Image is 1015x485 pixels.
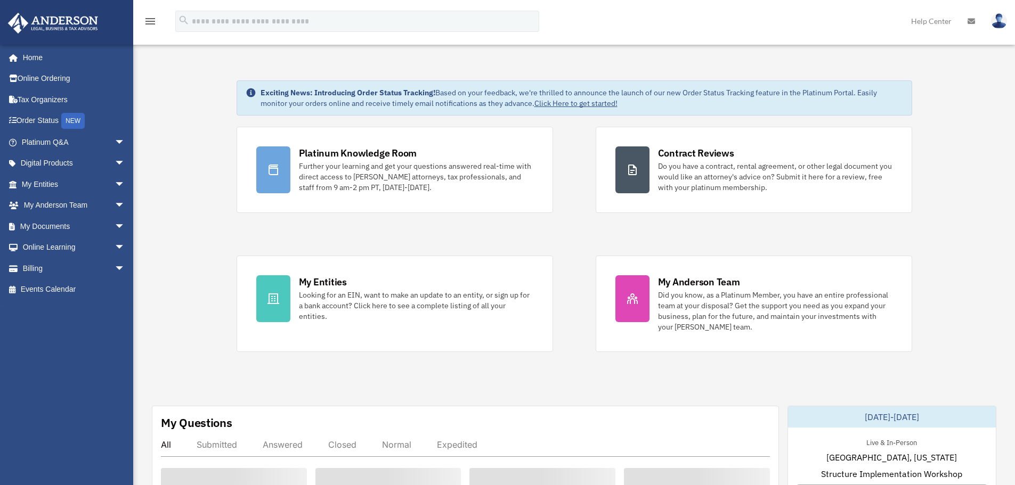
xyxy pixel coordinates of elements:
a: Online Learningarrow_drop_down [7,237,141,258]
a: Online Ordering [7,68,141,89]
a: Billingarrow_drop_down [7,258,141,279]
div: Do you have a contract, rental agreement, or other legal document you would like an attorney's ad... [658,161,892,193]
div: Normal [382,439,411,450]
div: Did you know, as a Platinum Member, you have an entire professional team at your disposal? Get th... [658,290,892,332]
div: Answered [263,439,303,450]
strong: Exciting News: Introducing Order Status Tracking! [261,88,435,97]
a: Events Calendar [7,279,141,300]
div: My Entities [299,275,347,289]
a: My Anderson Team Did you know, as a Platinum Member, you have an entire professional team at your... [596,256,912,352]
span: arrow_drop_down [115,216,136,237]
div: Closed [328,439,356,450]
a: My Entities Looking for an EIN, want to make an update to an entity, or sign up for a bank accoun... [237,256,553,352]
a: Platinum Q&Aarrow_drop_down [7,131,141,153]
a: My Entitiesarrow_drop_down [7,174,141,195]
a: menu [144,19,157,28]
div: My Questions [161,415,232,431]
a: Contract Reviews Do you have a contract, rental agreement, or other legal document you would like... [596,127,912,213]
div: Based on your feedback, we're thrilled to announce the launch of our new Order Status Tracking fe... [261,87,903,109]
img: User Pic [991,13,1007,29]
span: arrow_drop_down [115,131,136,153]
img: Anderson Advisors Platinum Portal [5,13,101,34]
a: My Documentsarrow_drop_down [7,216,141,237]
a: Order StatusNEW [7,110,141,132]
div: Submitted [197,439,237,450]
div: Contract Reviews [658,146,734,160]
div: Further your learning and get your questions answered real-time with direct access to [PERSON_NAM... [299,161,533,193]
span: arrow_drop_down [115,174,136,195]
div: [DATE]-[DATE] [788,406,996,428]
a: Platinum Knowledge Room Further your learning and get your questions answered real-time with dire... [237,127,553,213]
div: My Anderson Team [658,275,740,289]
span: Structure Implementation Workshop [821,467,962,480]
span: arrow_drop_down [115,195,136,217]
div: Expedited [437,439,477,450]
span: [GEOGRAPHIC_DATA], [US_STATE] [826,451,957,464]
div: Live & In-Person [858,436,925,447]
div: NEW [61,113,85,129]
a: My Anderson Teamarrow_drop_down [7,195,141,216]
i: search [178,14,190,26]
div: Platinum Knowledge Room [299,146,417,160]
div: All [161,439,171,450]
a: Tax Organizers [7,89,141,110]
a: Home [7,47,136,68]
span: arrow_drop_down [115,258,136,280]
a: Digital Productsarrow_drop_down [7,153,141,174]
span: arrow_drop_down [115,237,136,259]
a: Click Here to get started! [534,98,618,108]
div: Looking for an EIN, want to make an update to an entity, or sign up for a bank account? Click her... [299,290,533,322]
i: menu [144,15,157,28]
span: arrow_drop_down [115,153,136,175]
